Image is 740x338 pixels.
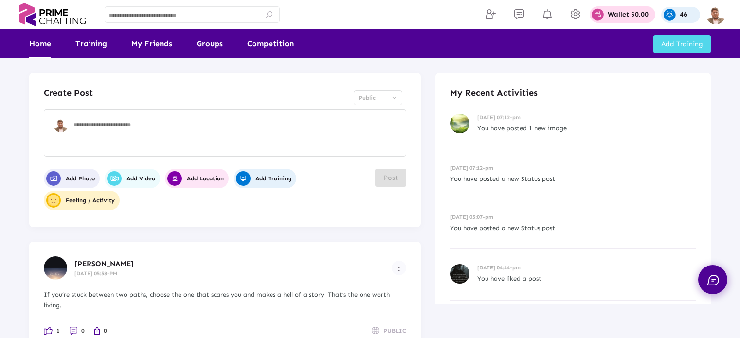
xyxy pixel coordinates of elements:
span: Add Photo [46,171,95,186]
span: 0 [104,325,107,336]
span: Add Training [661,40,703,48]
span: Add Training [236,171,291,186]
span: PUBLIC [383,325,406,336]
p: You have posted 1 new image [477,123,696,134]
img: user-profile [44,256,67,280]
button: Add Training [653,35,711,53]
span: Add Video [107,171,155,186]
img: like [94,327,100,335]
h4: Create Post [44,88,93,98]
h6: [DATE] 05:58-PM [74,270,392,277]
p: You have posted a new Status post [450,174,696,184]
button: Add Photo [44,169,100,188]
a: Competition [247,29,294,58]
h6: [DATE] 07:12-pm [450,165,696,171]
img: user-profile [48,195,59,206]
p: 46 [680,11,687,18]
a: My Friends [131,29,172,58]
img: img [706,5,725,24]
h4: My Recent Activities [450,88,696,98]
p: You have liked a post [477,273,696,284]
button: Post [375,169,406,187]
img: more [398,267,400,271]
p: Wallet $0.00 [608,11,649,18]
img: recent-activities-img [450,114,469,133]
h6: [DATE] 05:07-pm [450,214,696,220]
img: like [44,327,53,335]
mat-select: Select Privacy [354,90,402,105]
img: user-profile [54,118,68,132]
a: Training [75,29,107,58]
span: Add Location [167,171,224,186]
img: logo [15,3,90,26]
img: chat.svg [707,275,719,285]
button: Add Location [165,169,229,188]
h6: [DATE] 04:44-pm [477,265,696,271]
img: recent-activities-img [450,264,469,284]
span: Post [383,174,398,182]
span: Public [359,94,376,101]
a: Home [29,29,51,58]
button: Example icon-button with a menu [392,261,406,275]
h6: [DATE] 07:12-pm [477,114,696,121]
button: Add Video [105,169,160,188]
a: Groups [197,29,223,58]
p: You have posted a new Status post [450,223,696,233]
button: user-profileFeeling / Activity [44,191,120,210]
div: If you’re stuck between two paths, choose the one that scares you and makes a hell of a story. Th... [44,289,406,311]
button: Add Training [234,169,296,188]
span: 1 [56,325,60,336]
span: Feeling / Activity [46,193,115,208]
span: [PERSON_NAME] [74,259,134,268]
